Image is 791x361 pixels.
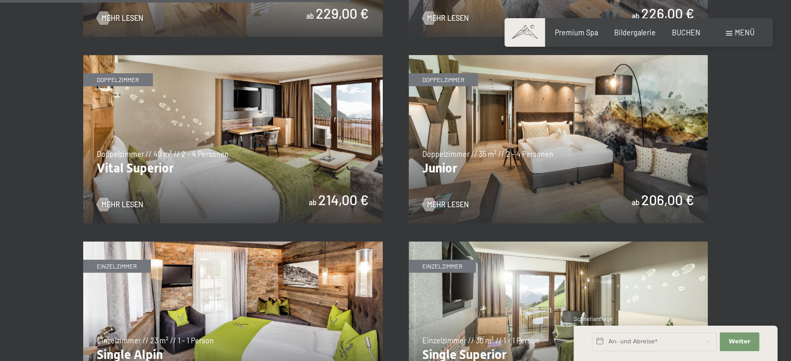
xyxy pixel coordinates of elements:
a: Mehr Lesen [422,13,469,23]
button: Weiter [720,332,759,351]
img: Vital Superior [83,55,383,223]
a: Premium Spa [555,28,598,37]
span: Mehr Lesen [101,199,143,210]
img: Junior [409,55,708,223]
a: Bildergalerie [614,28,656,37]
span: Mehr Lesen [427,13,469,23]
a: Junior [409,55,708,61]
a: Mehr Lesen [422,199,469,210]
a: Mehr Lesen [97,199,143,210]
span: Menü [735,28,755,37]
span: Mehr Lesen [101,13,143,23]
a: Vital Superior [83,55,383,61]
a: Single Alpin [83,242,383,247]
a: Single Superior [409,242,708,247]
span: Schnellanfrage [574,315,613,322]
span: Mehr Lesen [427,199,469,210]
span: Weiter [729,338,750,346]
a: Mehr Lesen [97,13,143,23]
a: BUCHEN [672,28,701,37]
